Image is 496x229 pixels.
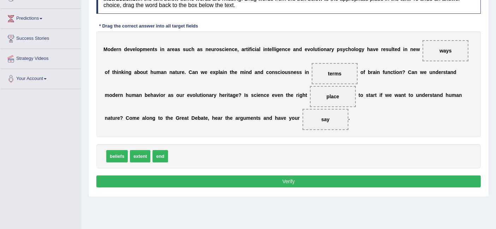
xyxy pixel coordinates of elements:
[232,47,235,52] b: c
[167,47,170,52] b: a
[386,47,389,52] b: s
[392,47,393,52] b: l
[114,47,116,52] b: e
[366,92,369,98] b: s
[369,92,370,98] b: t
[453,69,456,75] b: d
[285,69,288,75] b: u
[329,47,331,52] b: r
[315,47,318,52] b: u
[169,69,173,75] b: n
[272,92,275,98] b: e
[383,47,386,52] b: e
[376,69,377,75] b: i
[267,92,269,98] b: e
[201,69,205,75] b: w
[340,47,343,52] b: s
[180,69,181,75] b: r
[233,92,236,98] b: g
[148,92,150,98] b: e
[337,47,340,52] b: p
[261,92,264,98] b: n
[109,92,112,98] b: o
[276,47,279,52] b: g
[214,47,216,52] b: r
[269,69,272,75] b: o
[446,69,448,75] b: t
[258,92,261,98] b: e
[416,92,419,98] b: u
[395,69,396,75] b: i
[375,92,377,98] b: t
[321,47,324,52] b: o
[266,69,269,75] b: c
[404,92,406,98] b: t
[255,69,257,75] b: a
[241,47,244,52] b: a
[272,69,275,75] b: n
[118,69,121,75] b: n
[398,47,401,52] b: d
[373,92,375,98] b: r
[279,47,282,52] b: e
[192,69,195,75] b: a
[251,47,252,52] b: i
[312,63,358,84] span: Drop target
[249,69,252,75] b: d
[370,92,373,98] b: a
[183,47,186,52] b: s
[443,69,446,75] b: s
[224,69,227,75] b: n
[273,47,275,52] b: l
[299,92,303,98] b: g
[408,92,410,98] b: t
[383,69,384,75] b: f
[257,69,261,75] b: n
[178,47,180,52] b: s
[380,92,381,98] b: i
[297,69,299,75] b: s
[187,92,190,98] b: e
[0,9,81,26] a: Predictions
[244,69,246,75] b: i
[401,92,404,98] b: n
[275,69,278,75] b: s
[269,47,272,52] b: e
[390,69,393,75] b: c
[414,69,418,75] b: n
[114,69,117,75] b: h
[298,92,299,98] b: i
[296,92,298,98] b: r
[387,69,390,75] b: n
[222,47,225,52] b: c
[0,29,81,47] a: Success Stories
[299,69,302,75] b: s
[171,92,174,98] b: s
[226,47,229,52] b: e
[189,69,192,75] b: C
[249,47,251,52] b: f
[135,47,137,52] b: l
[331,47,334,52] b: y
[293,47,296,52] b: a
[191,47,195,52] b: h
[156,92,159,98] b: v
[230,69,232,75] b: t
[163,92,165,98] b: r
[399,92,401,98] b: a
[205,69,208,75] b: e
[389,92,392,98] b: e
[132,92,136,98] b: m
[182,69,185,75] b: e
[327,47,329,52] b: a
[440,48,452,54] span: ways
[175,69,177,75] b: t
[172,69,175,75] b: a
[216,69,219,75] b: p
[177,69,180,75] b: u
[133,47,136,52] b: e
[305,69,306,75] b: i
[371,69,373,75] b: r
[364,69,365,75] b: f
[429,69,432,75] b: u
